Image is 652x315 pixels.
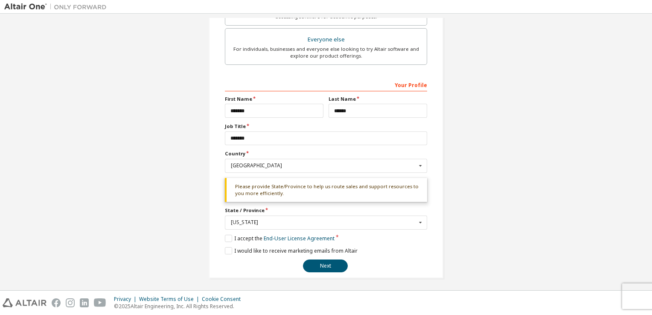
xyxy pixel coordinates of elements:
[225,150,427,157] label: Country
[114,296,139,303] div: Privacy
[114,303,246,310] p: © 2025 Altair Engineering, Inc. All Rights Reserved.
[225,247,358,254] label: I would like to receive marketing emails from Altair
[230,34,422,46] div: Everyone else
[94,298,106,307] img: youtube.svg
[329,96,427,102] label: Last Name
[225,235,335,242] label: I accept the
[225,78,427,91] div: Your Profile
[231,163,416,168] div: [GEOGRAPHIC_DATA]
[80,298,89,307] img: linkedin.svg
[225,123,427,130] label: Job Title
[230,46,422,59] div: For individuals, businesses and everyone else looking to try Altair software and explore our prod...
[139,296,202,303] div: Website Terms of Use
[225,96,323,102] label: First Name
[225,178,427,202] div: Please provide State/Province to help us route sales and support resources to you more efficiently.
[202,296,246,303] div: Cookie Consent
[225,207,427,214] label: State / Province
[4,3,111,11] img: Altair One
[303,260,348,272] button: Next
[3,298,47,307] img: altair_logo.svg
[231,220,416,225] div: [US_STATE]
[264,235,335,242] a: End-User License Agreement
[52,298,61,307] img: facebook.svg
[66,298,75,307] img: instagram.svg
